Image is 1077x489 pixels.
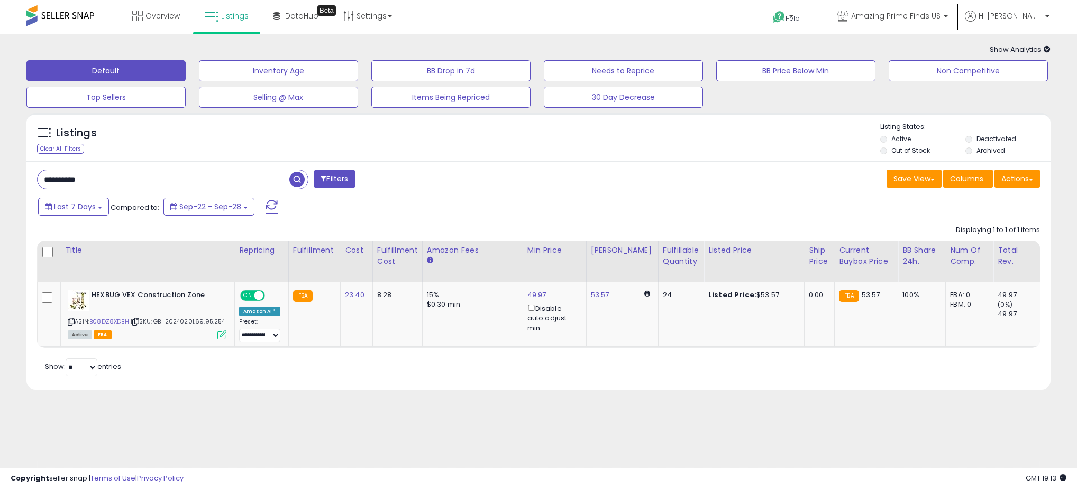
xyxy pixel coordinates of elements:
button: Default [26,60,186,81]
b: HEXBUG VEX Construction Zone [92,290,220,303]
button: Save View [887,170,942,188]
div: 8.28 [377,290,414,300]
label: Out of Stock [891,146,930,155]
div: ASIN: [68,290,226,338]
div: 0.00 [809,290,826,300]
div: Ship Price [809,245,830,267]
div: Displaying 1 to 1 of 1 items [956,225,1040,235]
button: Top Sellers [26,87,186,108]
div: Fulfillment [293,245,336,256]
a: 49.97 [527,290,546,300]
span: Compared to: [111,202,159,213]
small: Amazon Fees. [427,256,433,265]
div: Cost [345,245,368,256]
a: Help [764,3,820,34]
button: Items Being Repriced [371,87,531,108]
span: DataHub [285,11,318,21]
span: FBA [94,330,112,339]
button: Actions [994,170,1040,188]
span: Overview [145,11,180,21]
div: Listed Price [708,245,800,256]
div: Preset: [239,318,280,342]
button: Inventory Age [199,60,358,81]
div: BB Share 24h. [902,245,941,267]
div: Tooltip anchor [317,5,336,16]
div: Repricing [239,245,284,256]
div: 49.97 [998,309,1041,319]
div: FBM: 0 [950,300,985,309]
div: Amazon AI * [239,307,280,316]
div: $53.57 [708,290,796,300]
span: Sep-22 - Sep-28 [179,201,241,212]
span: Show Analytics [990,44,1051,54]
span: All listings currently available for purchase on Amazon [68,330,92,339]
span: Last 7 Days [54,201,96,212]
div: 100% [902,290,937,300]
div: FBA: 0 [950,290,985,300]
span: 53.57 [862,290,880,300]
div: Current Buybox Price [839,245,893,267]
p: Listing States: [880,122,1051,132]
button: Filters [314,170,355,188]
span: ON [241,291,254,300]
div: Fulfillable Quantity [663,245,699,267]
div: Clear All Filters [37,144,84,154]
span: | SKU: GB_20240201.69.95.254 [131,317,225,326]
div: [PERSON_NAME] [591,245,654,256]
a: Hi [PERSON_NAME] [965,11,1049,34]
a: 53.57 [591,290,609,300]
i: Get Help [772,11,786,24]
div: $0.30 min [427,300,515,309]
button: Selling @ Max [199,87,358,108]
label: Deactivated [976,134,1016,143]
span: OFF [263,291,280,300]
div: Fulfillment Cost [377,245,418,267]
label: Active [891,134,911,143]
a: 23.40 [345,290,364,300]
div: Amazon Fees [427,245,518,256]
small: FBA [839,290,859,302]
div: Num of Comp. [950,245,989,267]
span: Listings [221,11,249,21]
h5: Listings [56,126,97,141]
button: BB Drop in 7d [371,60,531,81]
button: Non Competitive [889,60,1048,81]
button: Sep-22 - Sep-28 [163,198,254,216]
button: Needs to Reprice [544,60,703,81]
div: 15% [427,290,515,300]
div: 24 [663,290,696,300]
small: (0%) [998,300,1012,309]
button: Columns [943,170,993,188]
span: Help [786,14,800,23]
div: Title [65,245,230,256]
button: BB Price Below Min [716,60,875,81]
span: Columns [950,173,983,184]
div: Min Price [527,245,582,256]
span: Hi [PERSON_NAME] [979,11,1042,21]
img: 51f-LsmsNIL._SL40_.jpg [68,290,89,311]
div: 49.97 [998,290,1041,300]
button: 30 Day Decrease [544,87,703,108]
a: B08DZ8XDBH [89,317,129,326]
label: Archived [976,146,1005,155]
button: Last 7 Days [38,198,109,216]
b: Listed Price: [708,290,756,300]
div: Disable auto adjust min [527,302,578,333]
small: FBA [293,290,313,302]
span: Show: entries [45,362,121,372]
span: Amazing Prime Finds US [851,11,941,21]
div: Total Rev. [998,245,1036,267]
